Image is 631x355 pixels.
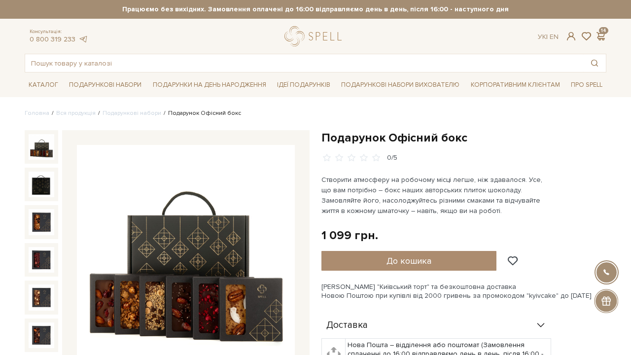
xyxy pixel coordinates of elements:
[321,283,606,300] div: [PERSON_NAME] "Київський торт" та безкоштовна доставка Новою Поштою при купівлі від 2000 гривень ...
[387,153,397,163] div: 0/5
[65,77,145,93] a: Подарункові набори
[103,109,161,117] a: Подарункові набори
[161,109,241,118] li: Подарунок Офісний бокс
[321,175,553,216] p: Створити атмосферу на робочому місці легше, ніж здавалося. Усе, що вам потрібно – бокс наших авто...
[25,77,62,93] a: Каталог
[56,109,96,117] a: Вся продукція
[467,76,564,93] a: Корпоративним клієнтам
[30,35,75,43] a: 0 800 319 233
[321,228,378,243] div: 1 099 грн.
[321,130,606,145] h1: Подарунок Офісний бокс
[25,54,583,72] input: Пошук товару у каталозі
[149,77,270,93] a: Подарунки на День народження
[321,251,496,271] button: До кошика
[25,109,49,117] a: Головна
[29,134,54,160] img: Подарунок Офісний бокс
[583,54,606,72] button: Пошук товару у каталозі
[29,284,54,310] img: Подарунок Офісний бокс
[30,29,88,35] span: Консультація:
[284,26,346,46] a: logo
[25,5,606,14] strong: Працюємо без вихідних. Замовлення оплачені до 16:00 відправляємо день в день, після 16:00 - насту...
[326,321,368,330] span: Доставка
[538,33,559,41] div: Ук
[337,76,463,93] a: Подарункові набори вихователю
[546,33,548,41] span: |
[386,255,431,266] span: До кошика
[550,33,559,41] a: En
[273,77,334,93] a: Ідеї подарунків
[29,209,54,235] img: Подарунок Офісний бокс
[29,172,54,197] img: Подарунок Офісний бокс
[567,77,606,93] a: Про Spell
[29,247,54,273] img: Подарунок Офісний бокс
[78,35,88,43] a: telegram
[29,322,54,348] img: Подарунок Офісний бокс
